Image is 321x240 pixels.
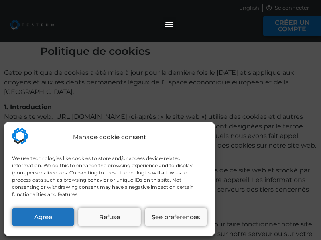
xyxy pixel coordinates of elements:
div: Permuter le menu [163,17,176,30]
div: Manage cookie consent [73,133,146,142]
button: Agree [12,208,74,226]
button: Refuse [78,208,140,226]
button: See preferences [145,208,207,226]
img: Testeum.com - Application crowdtesting platform [12,128,28,144]
div: We use technologies like cookies to store and/or access device-related information. We do this to... [12,155,206,198]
